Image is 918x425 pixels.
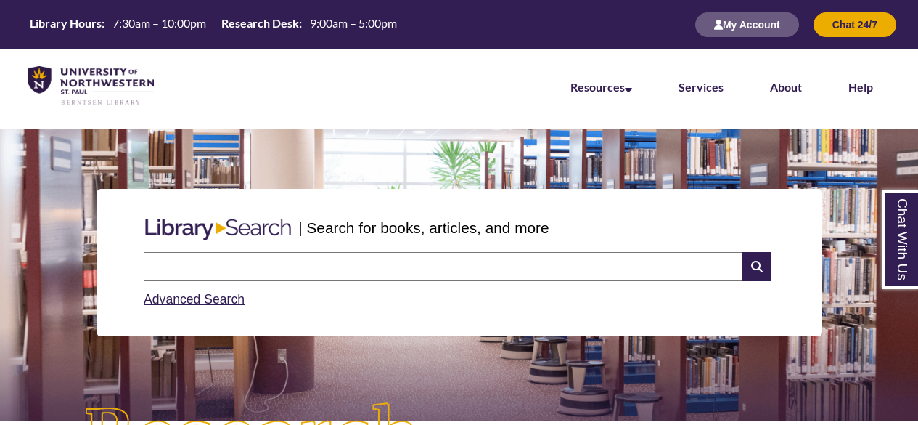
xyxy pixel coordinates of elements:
a: Chat 24/7 [814,18,896,31]
img: UNWSP Library Logo [28,66,154,106]
a: About [770,80,802,94]
i: Search [742,252,770,281]
img: Libary Search [138,213,298,246]
span: 7:30am – 10:00pm [112,16,206,30]
th: Library Hours: [24,15,107,31]
a: Resources [570,80,632,94]
span: 9:00am – 5:00pm [310,16,397,30]
th: Research Desk: [216,15,304,31]
table: Hours Today [24,15,403,33]
a: Help [848,80,873,94]
button: My Account [695,12,799,37]
a: Services [679,80,724,94]
a: My Account [695,18,799,31]
a: Advanced Search [144,292,245,307]
button: Chat 24/7 [814,12,896,37]
a: Hours Today [24,15,403,35]
p: | Search for books, articles, and more [298,216,549,239]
